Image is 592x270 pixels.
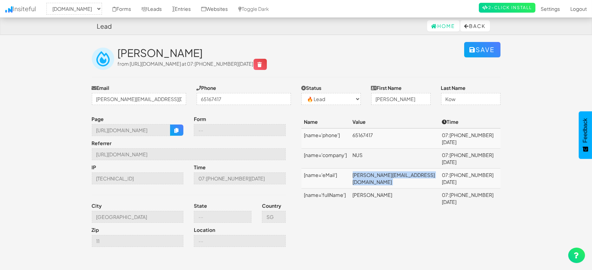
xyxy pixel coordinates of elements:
td: [name='eMail'] [301,169,350,189]
span: from [URL][DOMAIN_NAME] at 07:[PHONE_NUMBER][DATE] [118,61,267,67]
span: Feedback [582,118,589,143]
a: 2-Click Install [479,3,535,13]
label: Referrer [92,140,112,147]
label: Zip [92,226,99,233]
td: [name='fullName'] [301,189,350,208]
input: Doe [441,93,500,105]
label: City [92,202,102,209]
td: [PERSON_NAME] [350,189,439,208]
input: -- [92,148,286,160]
input: -- [92,211,184,223]
label: Form [194,115,206,122]
button: Save [464,42,500,57]
input: -- [194,172,286,184]
td: [name='company'] [301,149,350,169]
th: Value [350,115,439,128]
th: Name [301,115,350,128]
td: NUS [350,149,439,169]
td: 65167417 [350,128,439,149]
label: Phone [197,84,217,91]
label: Page [92,115,104,122]
label: State [194,202,207,209]
label: IP [92,164,96,171]
a: Home [427,20,460,31]
input: -- [92,172,184,184]
input: -- [262,211,286,223]
input: (123)-456-7890 [197,93,291,105]
label: Location [194,226,215,233]
th: Time [439,115,500,128]
input: -- [194,211,251,223]
input: -- [194,235,286,247]
label: Email [92,84,110,91]
input: John [371,93,431,105]
label: Last Name [441,84,466,91]
td: [PERSON_NAME][EMAIL_ADDRESS][DOMAIN_NAME] [350,169,439,189]
input: -- [194,124,286,136]
input: j@doe.com [92,93,186,105]
img: icon.png [5,6,13,13]
input: -- [92,124,171,136]
label: Country [262,202,281,209]
button: Feedback - Show survey [579,111,592,159]
button: Back [460,20,490,31]
td: 07:[PHONE_NUMBER][DATE] [439,128,500,149]
label: Status [301,84,322,91]
h2: [PERSON_NAME] [118,47,464,59]
td: 07:[PHONE_NUMBER][DATE] [439,189,500,208]
input: -- [92,235,184,247]
td: 07:[PHONE_NUMBER][DATE] [439,169,500,189]
img: insiteful-lead.png [92,48,114,70]
label: First Name [371,84,402,91]
label: Time [194,164,206,171]
h4: Lead [97,23,112,30]
td: 07:[PHONE_NUMBER][DATE] [439,149,500,169]
td: [name='phone'] [301,128,350,149]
